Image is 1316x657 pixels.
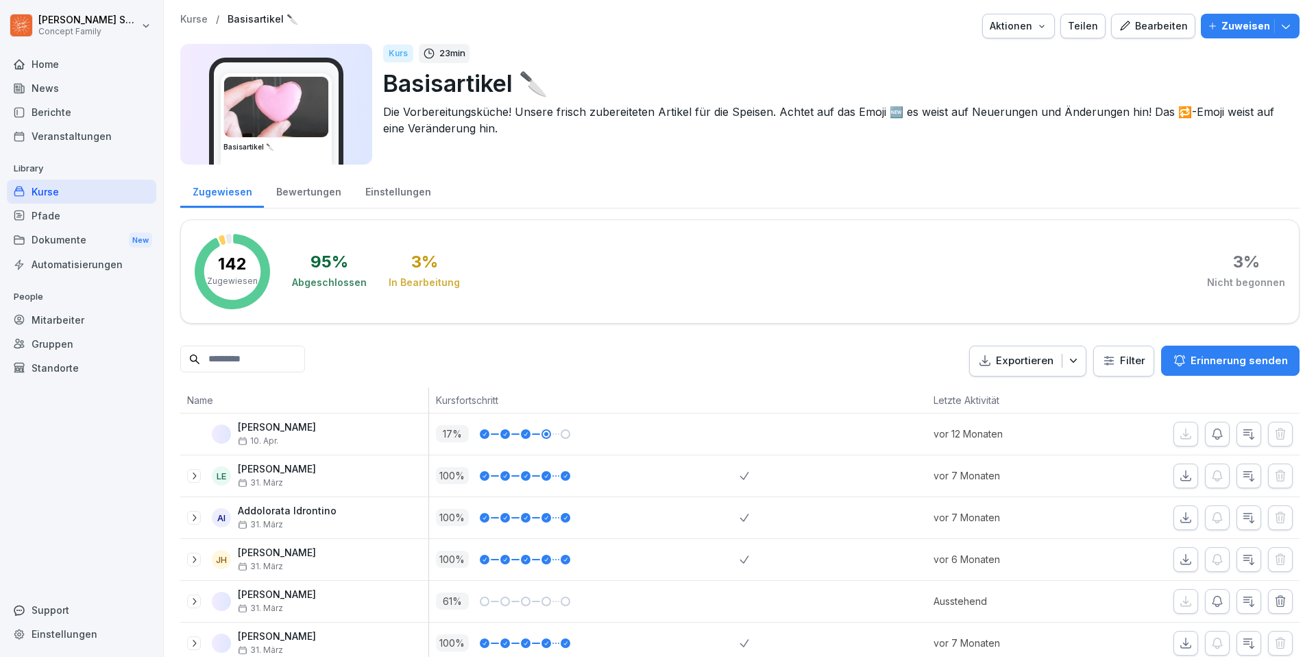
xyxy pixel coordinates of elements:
p: Erinnerung senden [1191,353,1288,368]
div: Dokumente [7,228,156,253]
a: News [7,76,156,100]
a: Automatisierungen [7,252,156,276]
p: 100 % [436,509,469,526]
h3: Basisartikel 🔪 [223,142,329,152]
p: Library [7,158,156,180]
button: Bearbeiten [1111,14,1195,38]
div: Filter [1102,354,1145,368]
a: Veranstaltungen [7,124,156,148]
div: Aktionen [990,19,1047,34]
button: Filter [1094,346,1154,376]
p: 61 % [436,593,469,610]
div: New [129,232,152,248]
p: vor 7 Monaten [934,636,1082,650]
a: Zugewiesen [180,173,264,208]
a: Einstellungen [7,622,156,646]
p: Name [187,393,422,407]
p: Addolorata Idrontino [238,505,337,517]
span: 31. März [238,520,283,529]
a: Gruppen [7,332,156,356]
div: Kurs [383,45,413,62]
button: Exportieren [969,346,1086,377]
p: [PERSON_NAME] [238,547,316,559]
a: Einstellungen [353,173,443,208]
button: Aktionen [982,14,1055,38]
p: [PERSON_NAME] [238,464,316,475]
a: Bewertungen [264,173,353,208]
span: 10. Apr. [238,436,278,446]
span: 31. März [238,604,283,613]
p: vor 7 Monaten [934,510,1082,525]
p: [PERSON_NAME] Scherer [38,14,138,26]
div: Bearbeiten [1119,19,1188,34]
p: 142 [218,256,247,272]
button: Zuweisen [1201,14,1300,38]
p: Kursfortschritt [436,393,733,407]
div: 3 % [411,254,438,270]
p: vor 12 Monaten [934,427,1082,441]
div: 95 % [310,254,348,270]
button: Teilen [1060,14,1106,38]
div: AI [212,508,231,527]
p: Exportieren [996,353,1053,369]
div: Abgeschlossen [292,276,367,289]
p: Die Vorbereitungsküche! Unsere frisch zubereiteten Artikel für die Speisen. Achtet auf das Emoji ... [383,104,1289,136]
p: Concept Family [38,27,138,36]
p: 100 % [436,634,469,652]
p: vor 6 Monaten [934,552,1082,566]
a: Pfade [7,204,156,228]
p: Ausstehend [934,594,1082,608]
a: Basisartikel 🔪 [228,14,298,25]
p: [PERSON_NAME] [238,589,316,601]
p: [PERSON_NAME] [238,422,316,433]
div: 3 % [1233,254,1260,270]
p: People [7,286,156,308]
span: 31. März [238,645,283,655]
a: Kurse [7,180,156,204]
button: Erinnerung senden [1161,346,1300,376]
div: In Bearbeitung [389,276,460,289]
div: Teilen [1068,19,1098,34]
p: 23 min [439,47,465,60]
p: Letzte Aktivität [934,393,1075,407]
p: 100 % [436,467,469,484]
div: Nicht begonnen [1207,276,1285,289]
img: zneg9sttvnc3ag3u3oaoqaz5.png [224,77,328,137]
a: Standorte [7,356,156,380]
p: 17 % [436,425,469,442]
p: Basisartikel 🔪 [383,66,1289,101]
p: Zuweisen [1221,19,1270,34]
a: Berichte [7,100,156,124]
p: 100 % [436,551,469,568]
div: JH [212,550,231,569]
p: [PERSON_NAME] [238,631,316,643]
a: Kurse [180,14,208,25]
p: vor 7 Monaten [934,468,1082,483]
a: Mitarbeiter [7,308,156,332]
p: Zugewiesen [207,275,258,287]
span: 31. März [238,562,283,571]
div: LE [212,466,231,486]
a: Home [7,52,156,76]
a: DokumenteNew [7,228,156,253]
p: / [216,14,219,25]
span: 31. März [238,478,283,488]
div: Support [7,598,156,622]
